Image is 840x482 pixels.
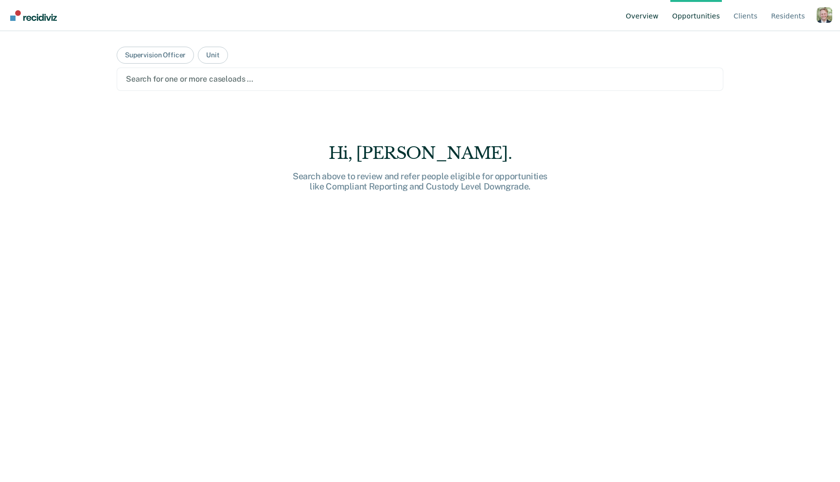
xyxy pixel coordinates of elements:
button: Supervision Officer [117,47,194,64]
button: Unit [198,47,227,64]
div: Hi, [PERSON_NAME]. [264,143,576,163]
div: Search above to review and refer people eligible for opportunities like Compliant Reporting and C... [264,171,576,192]
button: Profile dropdown button [817,7,832,23]
img: Recidiviz [10,10,57,21]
